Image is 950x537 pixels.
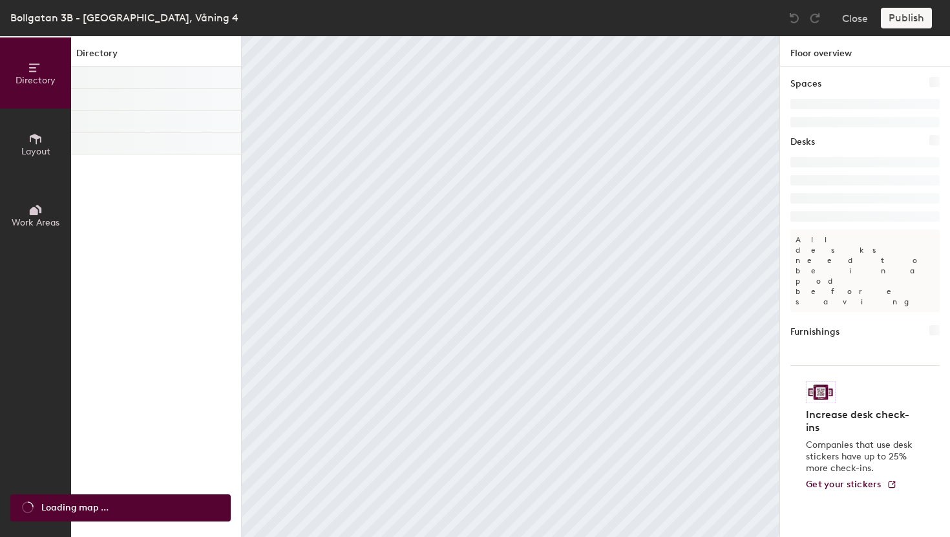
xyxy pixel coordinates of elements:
a: Get your stickers [806,479,897,490]
span: Layout [21,146,50,157]
span: Loading map ... [41,501,109,515]
span: Get your stickers [806,479,881,490]
p: All desks need to be in a pod before saving [790,229,940,312]
span: Work Areas [12,217,59,228]
h1: Spaces [790,77,821,91]
div: Bollgatan 3B - [GEOGRAPHIC_DATA], Våning 4 [10,10,238,26]
span: Directory [16,75,56,86]
h1: Directory [71,47,241,67]
canvas: Map [242,36,779,537]
h4: Increase desk check-ins [806,408,916,434]
h1: Furnishings [790,325,839,339]
img: Undo [788,12,801,25]
img: Redo [808,12,821,25]
img: Sticker logo [806,381,836,403]
h1: Desks [790,135,815,149]
button: Close [842,8,868,28]
p: Companies that use desk stickers have up to 25% more check-ins. [806,439,916,474]
h1: Floor overview [780,36,950,67]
